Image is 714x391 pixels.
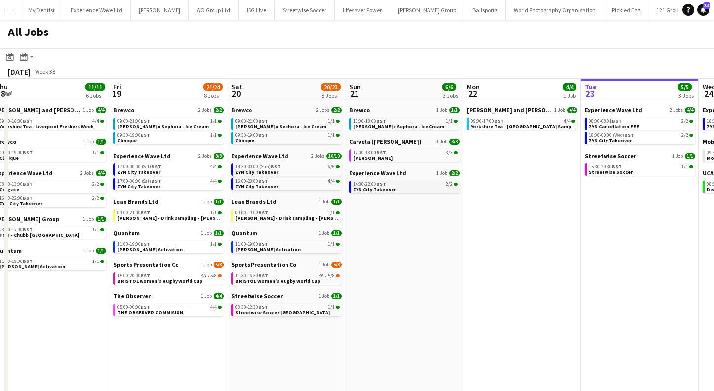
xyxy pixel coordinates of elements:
span: 1/1 [92,228,99,232]
span: 19 [112,88,121,99]
button: [PERSON_NAME] Group [390,0,464,20]
span: ZYN City Takeover [235,183,278,190]
span: BST [612,118,622,124]
span: 21 [348,88,361,99]
button: AO Group Ltd [189,0,239,20]
span: Sun [349,82,361,91]
a: 09:30-19:00BST1/1Clinique [117,132,222,143]
div: Lean Brands Ltd1 Job1/109:00-21:00BST1/1[PERSON_NAME] - Drink sampling - [PERSON_NAME] [113,198,224,229]
span: 1/1 [681,164,688,169]
span: Mon [467,82,480,91]
span: 1/1 [214,199,224,205]
a: [PERSON_NAME] and [PERSON_NAME]1 Job4/4 [467,106,577,114]
span: BST [151,178,161,184]
span: BST [258,304,268,310]
span: Quantum [113,229,140,237]
div: Streetwise Soccer1 Job1/108:30-12:30BST1/1Streetwise Soccer [GEOGRAPHIC_DATA] [231,293,342,318]
span: 1 Job [83,248,94,254]
span: Lean Brands Ltd [231,198,277,205]
a: Quantum1 Job1/1 [231,229,342,237]
button: Experience Wave Ltd [63,0,131,20]
span: 11:00-19:00 [117,242,150,247]
span: BRISTOL Women's Rugby World Cup [235,278,320,284]
span: 4/4 [210,305,217,310]
span: 1 Job [83,216,94,222]
span: 1/1 [685,153,695,159]
span: 5/8 [210,273,217,278]
span: 1 Job [201,293,212,299]
span: 1/1 [328,305,335,310]
span: BST [151,163,161,170]
span: 1 Job [201,230,212,236]
a: Experience Wave Ltd1 Job2/2 [349,169,460,177]
span: ZYN City Takeover [117,183,160,190]
span: 2 Jobs [198,107,212,113]
span: 2/2 [214,107,224,113]
span: 6/6 [328,164,335,169]
span: 2/2 [681,119,688,124]
a: 17:00-00:00 (Sat)BST4/4ZYN City Takeover [117,178,222,189]
span: 4A [201,273,206,278]
span: 15:00-20:00 [117,273,150,278]
span: 4/4 [685,107,695,113]
span: 6/6 [442,83,456,91]
span: 1 Job [83,139,94,145]
span: 1/1 [328,210,335,215]
span: 17:00-00:00 (Sat) [117,164,161,169]
span: BST [141,132,150,138]
span: 1/1 [328,242,335,247]
span: 20/23 [321,83,341,91]
span: 1/1 [331,199,342,205]
span: 1 Job [319,262,329,268]
span: Carvela (Kurt Geiger) [349,138,422,145]
span: Experience Wave Ltd [113,152,171,160]
span: Lean Brands Ltd [113,198,159,205]
div: Experience Wave Ltd1 Job2/214:30-22:00BST2/2ZYN City Takeover [349,169,460,195]
a: 12:00-18:00BST3/3[PERSON_NAME] [353,149,458,161]
span: 20 [230,88,242,99]
a: 14:30-00:00 (Sun)BST6/6ZYN City Takeover [235,163,340,175]
span: 2/2 [331,107,342,113]
div: Lean Brands Ltd1 Job1/109:00-19:00BST1/1[PERSON_NAME] - Drink sampling - [PERSON_NAME] [231,198,342,229]
a: 09:00-19:00BST1/1[PERSON_NAME] - Drink sampling - [PERSON_NAME] [235,209,340,221]
span: 1/1 [328,133,335,138]
span: BST [141,304,150,310]
span: 1/1 [449,107,460,113]
span: ZYN City Takeover [117,169,160,175]
span: 2/2 [446,182,453,187]
div: Streetwise Soccer1 Job1/115:30-20:30BST1/1Streetwise Soccer [585,152,695,178]
span: 09:00-17:00 [471,119,504,124]
a: 09:00-21:00BST1/1[PERSON_NAME] x Sephora - Ice Cream [235,118,340,129]
span: 1 Job [436,139,447,145]
span: 2/2 [92,182,99,187]
span: 1 Job [672,153,683,159]
span: BST [23,118,33,124]
span: 1/1 [328,119,335,124]
a: 15:00-20:00BST4A•5/8BRISTOL Women's Rugby World Cup [117,272,222,284]
span: 1 Job [554,107,565,113]
a: Experience Wave Ltd2 Jobs8/8 [113,152,224,160]
span: BST [258,241,268,247]
a: 09:30-19:00BST1/1Clinique [235,132,340,143]
a: Experience Wave Ltd2 Jobs4/4 [585,106,695,114]
span: ZYN City Takeover [353,186,396,193]
span: 4/4 [210,164,217,169]
span: 1 Job [319,293,329,299]
span: BST [23,181,33,187]
span: BRISTOL Women's Rugby World Cup [117,278,202,284]
span: 4/4 [96,170,106,176]
span: Streetwise Soccer [231,293,283,300]
span: 1/1 [92,259,99,264]
div: Quantum1 Job1/111:00-19:00BST1/1[PERSON_NAME] Activation [113,229,224,261]
span: 11/11 [85,83,105,91]
span: Cirio Waitrose Activation [117,246,183,253]
span: 3/3 [449,139,460,145]
a: 14:30-22:00BST2/2ZYN City Takeover [353,181,458,192]
button: Ballsportz [464,0,506,20]
span: 14:30-00:00 (Sun) [235,164,281,169]
span: Experience Wave Ltd [349,169,406,177]
span: 1/1 [331,293,342,299]
span: 1/1 [96,216,106,222]
a: 09:00-21:00BST1/1[PERSON_NAME] x Sephora - Ice Cream [117,118,222,129]
span: 2 Jobs [80,170,94,176]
